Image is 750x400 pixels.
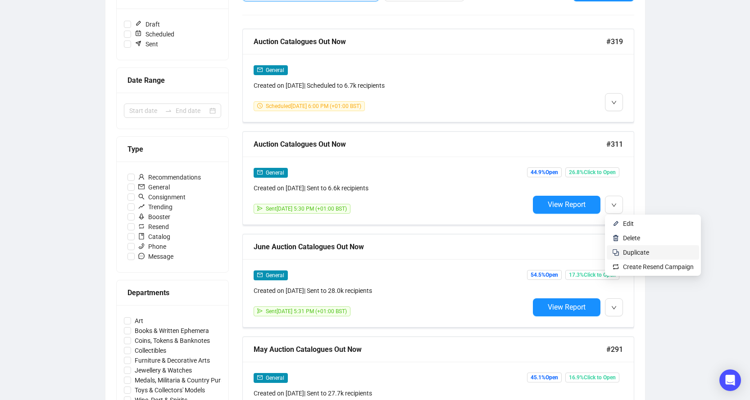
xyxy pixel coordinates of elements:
img: retweet.svg [612,263,619,270]
span: Consignment [135,192,189,202]
img: svg+xml;base64,PHN2ZyB4bWxucz0iaHR0cDovL3d3dy53My5vcmcvMjAwMC9zdmciIHhtbG5zOnhsaW5rPSJodHRwOi8vd3... [612,234,619,242]
span: user [138,174,145,180]
span: 44.9% Open [527,167,562,177]
button: View Report [533,196,600,214]
span: clock-circle [257,103,263,108]
span: Sent [DATE] 5:30 PM (+01:00 BST) [266,206,347,212]
span: #319 [606,36,623,47]
span: Edit [623,220,634,227]
div: June Auction Catalogues Out Now [254,241,606,252]
img: svg+xml;base64,PHN2ZyB4bWxucz0iaHR0cDovL3d3dy53My5vcmcvMjAwMC9zdmciIHhtbG5zOnhsaW5rPSJodHRwOi8vd3... [612,220,619,227]
div: Created on [DATE] | Scheduled to 6.7k recipients [254,81,529,90]
span: General [266,272,284,279]
span: swap-right [165,107,172,114]
span: 45.1% Open [527,373,562,382]
div: Created on [DATE] | Sent to 27.7k recipients [254,388,529,398]
span: Scheduled [DATE] 6:00 PM (+01:00 BST) [266,103,361,109]
span: Catalog [135,232,174,242]
span: Art [131,316,147,326]
div: Date Range [127,75,218,86]
input: Start date [129,106,161,116]
span: send [257,308,263,314]
span: retweet [138,223,145,229]
span: down [611,100,617,105]
span: mail [257,67,263,72]
span: General [266,170,284,176]
span: Message [135,252,177,261]
span: phone [138,243,145,249]
span: down [611,202,617,208]
span: search [138,193,145,200]
a: Auction Catalogues Out Now#311mailGeneralCreated on [DATE]| Sent to 6.6k recipientssendSent[DATE]... [242,131,634,225]
span: rise [138,203,145,210]
span: mail [257,272,263,278]
span: Resend [135,222,173,232]
div: Auction Catalogues Out Now [254,139,606,150]
span: 17.3% Click to Open [565,270,619,280]
div: May Auction Catalogues Out Now [254,344,606,355]
span: Recommendations [135,172,205,182]
span: Collectibles [131,346,170,355]
span: View Report [548,303,586,311]
a: June Auction Catalogues Out Now#300mailGeneralCreated on [DATE]| Sent to 28.0k recipientssendSent... [242,234,634,328]
span: message [138,253,145,259]
span: Jewellery & Watches [131,365,195,375]
span: View Report [548,200,586,209]
span: mail [138,184,145,190]
span: Scheduled [131,29,178,39]
span: General [135,182,173,192]
div: Created on [DATE] | Sent to 6.6k recipients [254,183,529,193]
span: #291 [606,344,623,355]
span: mail [257,375,263,380]
span: General [266,375,284,381]
span: Phone [135,242,170,252]
span: send [257,206,263,211]
div: Open Intercom Messenger [719,369,741,391]
span: #311 [606,139,623,150]
span: Booster [135,212,174,222]
div: Departments [127,287,218,298]
span: mail [257,170,263,175]
span: Toys & Collectors' Models [131,385,209,395]
span: to [165,107,172,114]
div: Auction Catalogues Out Now [254,36,606,47]
span: book [138,233,145,239]
span: General [266,67,284,73]
a: Auction Catalogues Out Now#319mailGeneralCreated on [DATE]| Scheduled to 6.7k recipientsclock-cir... [242,29,634,122]
img: svg+xml;base64,PHN2ZyB4bWxucz0iaHR0cDovL3d3dy53My5vcmcvMjAwMC9zdmciIHdpZHRoPSIyNCIgaGVpZ2h0PSIyNC... [612,249,619,256]
div: Created on [DATE] | Sent to 28.0k recipients [254,286,529,296]
span: Delete [623,234,640,242]
span: Coins, Tokens & Banknotes [131,336,214,346]
span: Trending [135,202,176,212]
span: Medals, Militaria & Country Pursuits [131,375,238,385]
span: Duplicate [623,249,649,256]
span: Books & Written Ephemera [131,326,213,336]
span: 26.8% Click to Open [565,167,619,177]
input: End date [176,106,208,116]
span: down [611,305,617,310]
button: View Report [533,298,600,316]
span: 16.9% Click to Open [565,373,619,382]
span: Furniture & Decorative Arts [131,355,214,365]
span: 54.5% Open [527,270,562,280]
div: Type [127,144,218,155]
span: Draft [131,19,164,29]
span: Sent [DATE] 5:31 PM (+01:00 BST) [266,308,347,315]
span: Create Resend Campaign [623,263,694,270]
span: Sent [131,39,162,49]
span: rocket [138,213,145,220]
